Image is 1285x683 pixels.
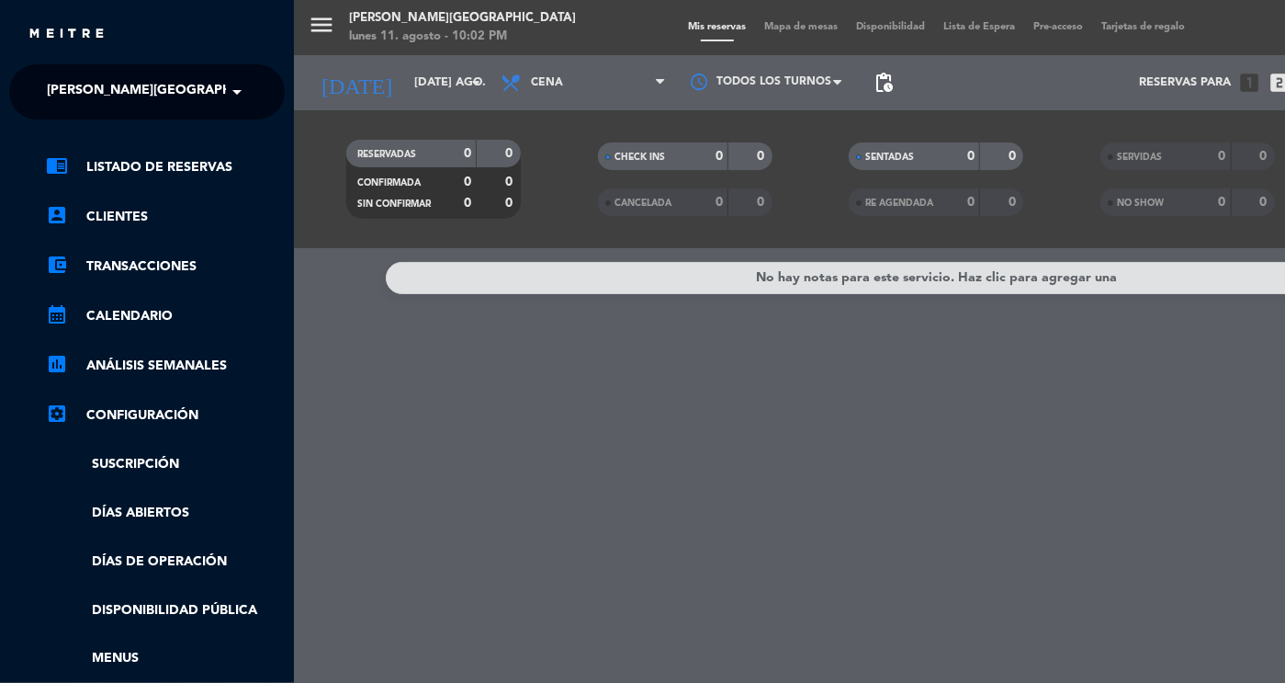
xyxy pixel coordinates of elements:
[46,648,285,669] a: Menus
[46,305,285,327] a: calendar_monthCalendario
[46,206,285,228] a: account_boxClientes
[46,204,68,226] i: account_box
[46,600,285,621] a: Disponibilidad pública
[46,254,68,276] i: account_balance_wallet
[46,552,285,573] a: Días de Operación
[46,154,68,176] i: chrome_reader_mode
[46,256,285,278] a: account_balance_walletTransacciones
[46,353,68,375] i: assessment
[46,355,285,377] a: assessmentANÁLISIS SEMANALES
[28,28,106,41] img: MEITRE
[47,73,289,111] span: [PERSON_NAME][GEOGRAPHIC_DATA]
[46,303,68,325] i: calendar_month
[873,72,895,94] span: pending_actions
[46,404,285,427] a: Configuración
[46,503,285,524] a: Días abiertos
[46,454,285,475] a: Suscripción
[46,156,285,178] a: chrome_reader_modeListado de Reservas
[46,403,68,425] i: settings_applications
